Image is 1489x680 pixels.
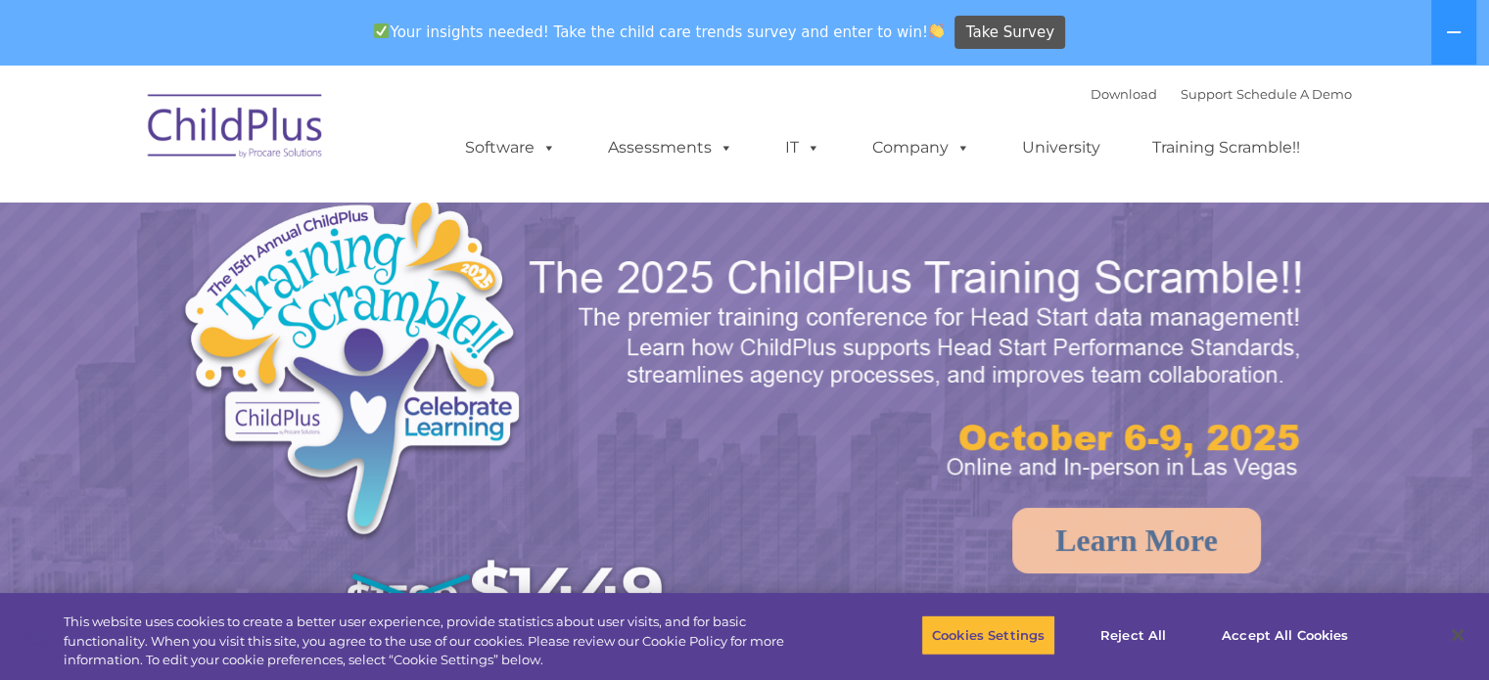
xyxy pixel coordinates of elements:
a: Take Survey [954,16,1065,50]
a: IT [766,128,840,167]
button: Reject All [1072,614,1194,656]
a: Support [1181,86,1233,102]
img: ChildPlus by Procare Solutions [138,80,334,178]
img: 👏 [929,23,944,38]
a: Training Scramble!! [1133,128,1320,167]
button: Accept All Cookies [1211,614,1359,656]
span: Phone number [272,209,355,224]
a: Learn More [1012,508,1261,573]
a: Schedule A Demo [1236,86,1352,102]
button: Close [1436,613,1479,657]
font: | [1091,86,1352,102]
a: Software [445,128,576,167]
a: Assessments [588,128,753,167]
a: University [1002,128,1120,167]
span: Last name [272,129,332,144]
img: ✅ [374,23,389,38]
button: Cookies Settings [921,614,1055,656]
span: Your insights needed! Take the child care trends survey and enter to win! [366,13,953,51]
span: Take Survey [966,16,1054,50]
a: Company [853,128,990,167]
div: This website uses cookies to create a better user experience, provide statistics about user visit... [64,612,819,670]
a: Download [1091,86,1157,102]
